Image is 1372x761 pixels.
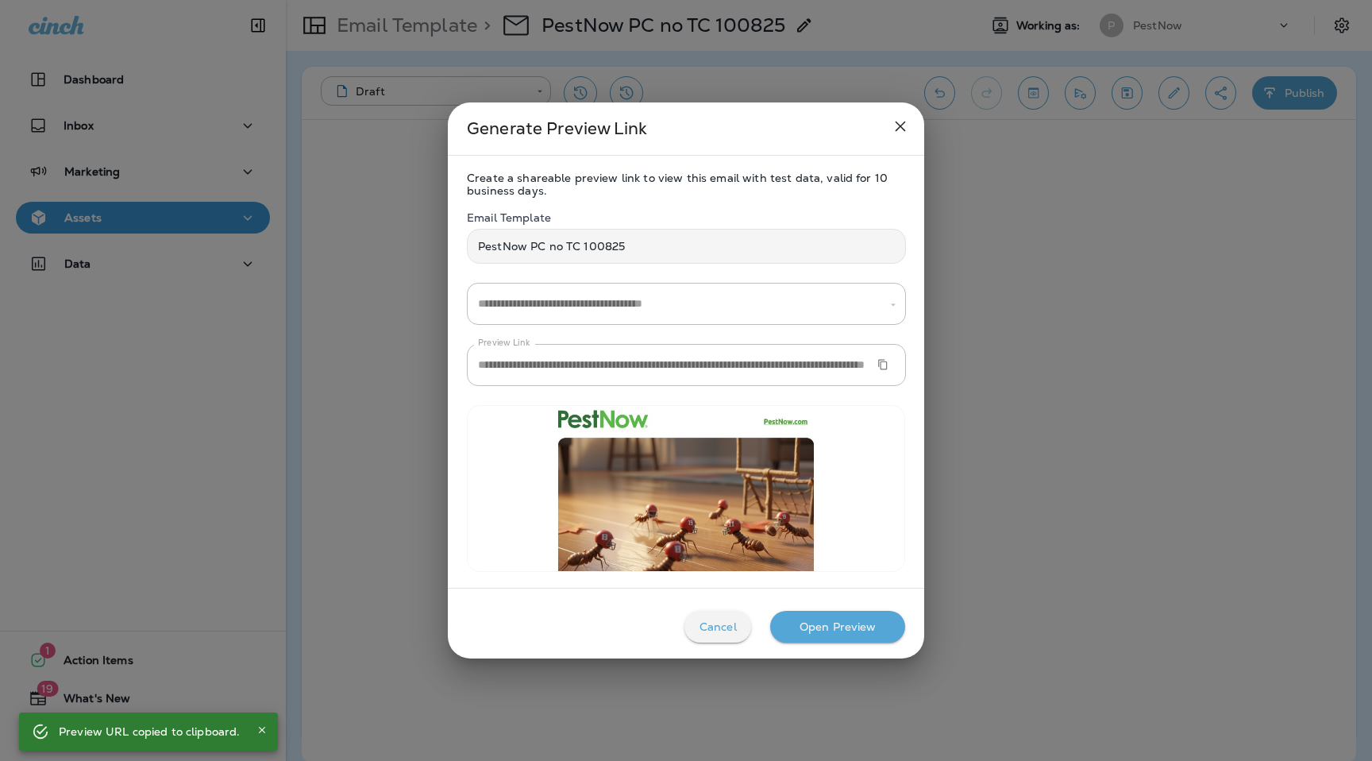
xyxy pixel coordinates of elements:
[770,611,905,643] button: Open Preview
[800,620,877,633] div: Open Preview
[59,717,240,746] div: Preview URL copied to clipboard.
[699,620,737,633] div: Cancel
[684,611,751,643] button: Cancel
[448,102,924,155] h2: Generate Preview Link
[884,110,916,142] button: close
[467,210,905,226] p: Email Template
[871,353,895,377] button: Copy Preview URL
[252,720,272,740] button: Close
[467,405,905,572] img: Preview Thumbnail
[478,337,530,349] label: Preview Link
[478,240,625,253] p: PestNow PC no TC 100825
[467,172,905,197] p: Create a shareable preview link to view this email with test data, valid for 10 business days.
